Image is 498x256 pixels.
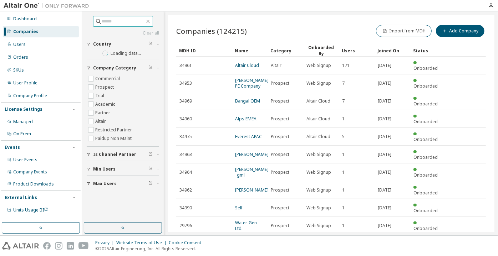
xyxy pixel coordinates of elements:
[95,126,133,134] label: Restricted Partner
[87,60,159,76] button: Company Category
[378,169,391,175] span: [DATE]
[342,98,345,104] span: 7
[271,116,289,122] span: Prospect
[179,134,192,140] span: 34975
[95,109,112,117] label: Partner
[13,42,26,47] div: Users
[179,45,229,56] div: MDH ID
[306,116,330,122] span: Altair Cloud
[378,187,391,193] span: [DATE]
[148,181,153,187] span: Clear filter
[306,45,336,57] div: Onboarded By
[270,45,300,56] div: Category
[235,77,268,89] a: [PERSON_NAME] PE Company
[306,187,331,193] span: Web Signup
[235,151,268,157] a: [PERSON_NAME]
[271,134,289,140] span: Prospect
[413,154,438,160] span: Onboarded
[13,29,39,35] div: Companies
[179,63,192,68] span: 34961
[13,54,28,60] div: Orders
[436,25,484,37] button: Add Company
[413,190,438,196] span: Onboarded
[179,152,192,157] span: 34963
[13,207,48,213] span: Units Usage BI
[111,51,141,56] label: Loading data...
[235,187,268,193] a: [PERSON_NAME]
[378,80,391,86] span: [DATE]
[413,45,443,56] div: Status
[93,65,136,71] span: Company Category
[179,187,192,193] span: 34962
[413,172,438,178] span: Onboarded
[378,116,391,122] span: [DATE]
[413,225,438,231] span: Onboarded
[95,240,116,246] div: Privacy
[13,119,33,125] div: Managed
[271,205,289,211] span: Prospect
[93,41,111,47] span: Country
[306,152,331,157] span: Web Signup
[93,166,116,172] span: Min Users
[342,63,350,68] span: 171
[413,83,438,89] span: Onboarded
[95,92,106,100] label: Trial
[93,152,136,157] span: Is Channel Partner
[271,187,289,193] span: Prospect
[342,187,345,193] span: 1
[95,74,121,83] label: Commercial
[87,176,159,192] button: Max Users
[148,65,153,71] span: Clear filter
[55,242,62,250] img: instagram.svg
[13,67,24,73] div: SKUs
[413,208,438,214] span: Onboarded
[235,98,260,104] a: Bangal OEM
[342,223,345,229] span: 1
[271,80,289,86] span: Prospect
[378,134,391,140] span: [DATE]
[413,119,438,125] span: Onboarded
[342,152,345,157] span: 1
[179,80,192,86] span: 34953
[95,134,133,143] label: Paidup Non Maint
[43,242,51,250] img: facebook.svg
[271,169,289,175] span: Prospect
[342,45,372,56] div: Users
[342,116,345,122] span: 1
[342,169,345,175] span: 1
[378,205,391,211] span: [DATE]
[179,98,192,104] span: 34969
[179,205,192,211] span: 34990
[342,80,345,86] span: 7
[13,169,47,175] div: Company Events
[13,80,37,86] div: User Profile
[342,205,345,211] span: 1
[148,166,153,172] span: Clear filter
[235,45,265,56] div: Name
[13,93,47,99] div: Company Profile
[179,223,192,229] span: 29796
[271,63,281,68] span: Altair
[179,116,192,122] span: 34960
[95,117,107,126] label: Altair
[78,242,89,250] img: youtube.svg
[93,181,117,187] span: Max Users
[5,195,37,200] div: External Links
[176,26,247,36] span: Companies (124215)
[378,152,391,157] span: [DATE]
[271,98,289,104] span: Prospect
[378,223,391,229] span: [DATE]
[271,152,289,157] span: Prospect
[169,240,205,246] div: Cookie Consent
[271,223,289,229] span: Prospect
[95,83,115,92] label: Prospect
[2,242,39,250] img: altair_logo.svg
[67,242,74,250] img: linkedin.svg
[306,80,331,86] span: Web Signup
[306,98,330,104] span: Altair Cloud
[87,36,159,52] button: Country
[87,161,159,177] button: Min Users
[378,98,391,104] span: [DATE]
[235,166,268,178] a: [PERSON_NAME] _gml
[148,41,153,47] span: Clear filter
